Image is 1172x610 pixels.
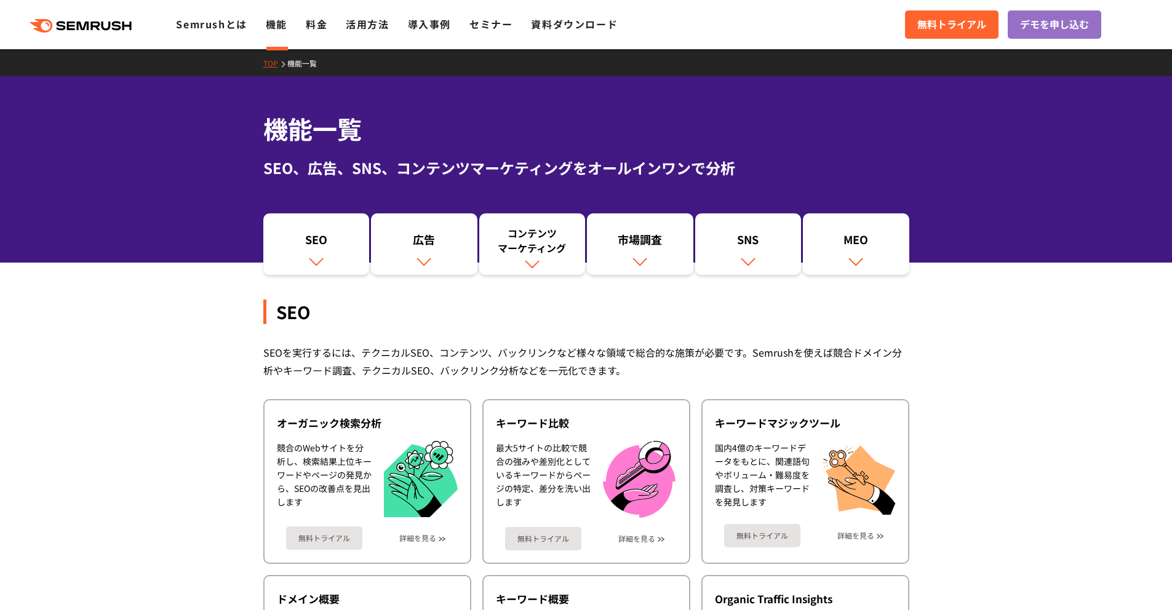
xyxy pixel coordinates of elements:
[269,232,364,253] div: SEO
[263,299,909,324] div: SEO
[277,416,458,430] div: オーガニック検索分析
[377,232,471,253] div: 広告
[822,441,896,515] img: キーワードマジックツール
[803,213,909,275] a: MEO
[479,213,586,275] a: コンテンツマーケティング
[176,17,247,31] a: Semrushとは
[496,441,591,518] div: 最大5サイトの比較で競合の強みや差別化としているキーワードからページの特定、差分を洗い出します
[496,592,677,606] div: キーワード概要
[505,527,581,550] a: 無料トライアル
[715,441,810,515] div: 国内4億のキーワードデータをもとに、関連語句やボリューム・難易度を調査し、対策キーワードを発見します
[263,344,909,379] div: SEOを実行するには、テクニカルSEO、コンテンツ、バックリンクなど様々な領域で総合的な施策が必要です。Semrushを使えば競合ドメイン分析やキーワード調査、テクニカルSEO、バックリンク分析...
[618,534,655,543] a: 詳細を見る
[277,592,458,606] div: ドメイン概要
[277,441,372,518] div: 競合のWebサイトを分析し、検索結果上位キーワードやページの発見から、SEOの改善点を見出します
[266,17,287,31] a: 機能
[408,17,451,31] a: 導入事例
[715,416,896,430] div: キーワードマジックツール
[485,226,580,255] div: コンテンツ マーケティング
[346,17,389,31] a: 活用方法
[724,524,800,547] a: 無料トライアル
[715,592,896,606] div: Organic Traffic Insights
[603,441,676,518] img: キーワード比較
[905,10,999,39] a: 無料トライアル
[263,111,909,147] h1: 機能一覧
[695,213,802,275] a: SNS
[286,526,362,550] a: 無料トライアル
[587,213,693,275] a: 市場調査
[384,441,458,518] img: オーガニック検索分析
[496,416,677,430] div: キーワード比較
[263,58,287,68] a: TOP
[701,232,795,253] div: SNS
[1008,10,1101,39] a: デモを申し込む
[469,17,512,31] a: セミナー
[263,213,370,275] a: SEO
[1020,17,1089,33] span: デモを申し込む
[371,213,477,275] a: 広告
[809,232,903,253] div: MEO
[287,58,326,68] a: 機能一覧
[917,17,986,33] span: 無料トライアル
[263,157,909,179] div: SEO、広告、SNS、コンテンツマーケティングをオールインワンで分析
[399,534,436,542] a: 詳細を見る
[306,17,327,31] a: 料金
[837,531,874,540] a: 詳細を見る
[593,232,687,253] div: 市場調査
[531,17,618,31] a: 資料ダウンロード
